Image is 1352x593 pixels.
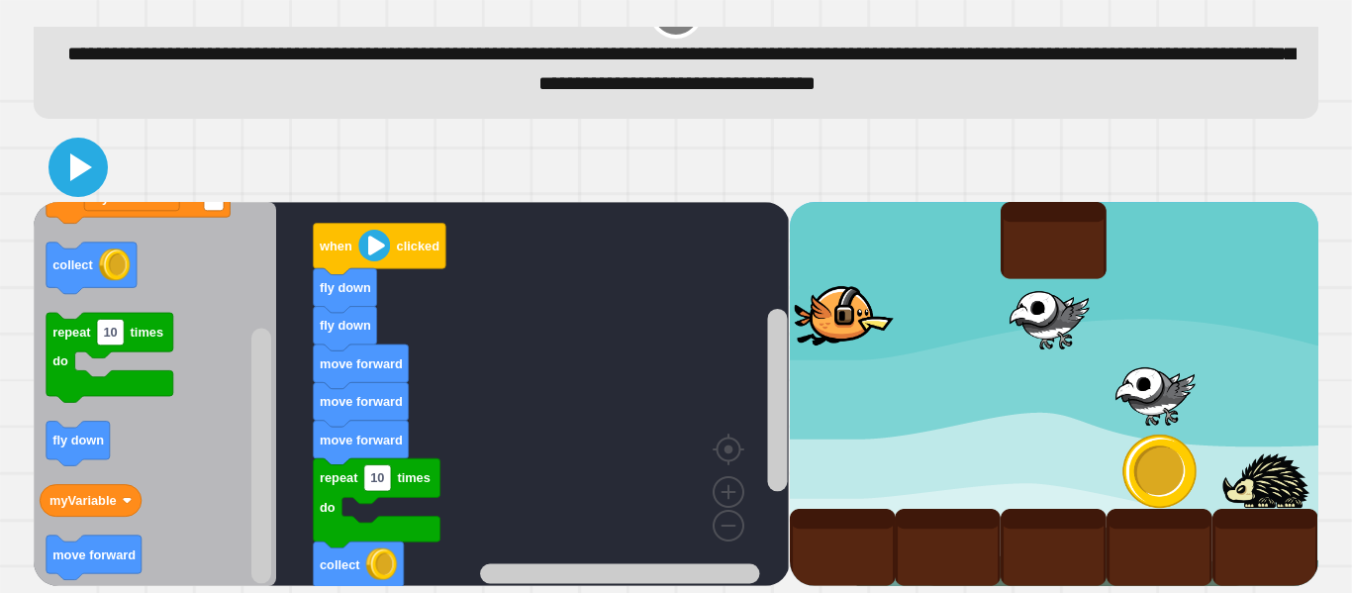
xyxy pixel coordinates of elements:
[320,318,371,333] text: fly down
[131,325,163,340] text: times
[34,202,789,586] div: Blockly Workspace
[397,239,439,253] text: clicked
[52,257,93,272] text: collect
[320,556,360,571] text: collect
[398,470,431,485] text: times
[52,433,104,447] text: fly down
[52,325,91,340] text: repeat
[320,499,336,514] text: do
[370,470,384,485] text: 10
[52,353,68,368] text: do
[104,325,118,340] text: 10
[320,432,403,446] text: move forward
[319,239,352,253] text: when
[52,546,136,561] text: move forward
[320,356,403,371] text: move forward
[49,493,117,508] text: myVariable
[320,470,358,485] text: repeat
[320,280,371,295] text: fly down
[320,394,403,409] text: move forward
